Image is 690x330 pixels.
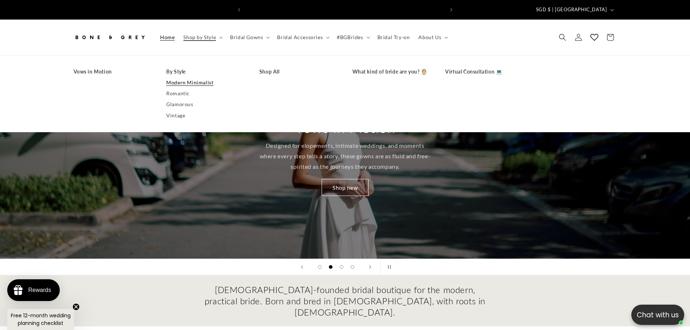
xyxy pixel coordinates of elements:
[362,259,378,275] button: Next slide
[179,30,226,45] summary: Shop by Style
[347,262,358,272] button: Load slide 4 of 4
[333,30,373,45] summary: #BGBrides
[166,66,245,77] a: By Style
[166,77,245,88] a: Modern Minimalist
[226,30,273,45] summary: Bridal Gowns
[373,30,414,45] a: Bridal Try-on
[259,66,338,77] a: Shop All
[277,34,323,41] span: Bridal Accessories
[183,34,216,41] span: Shop by Style
[631,305,684,325] button: Open chatbox
[7,309,74,330] div: Free 12-month wedding planning checklistClose teaser
[273,30,333,45] summary: Bridal Accessories
[230,34,263,41] span: Bridal Gowns
[259,141,431,172] p: Designed for elopements, intimate weddings, and moments where every step tells a story, these gow...
[536,6,607,13] span: SGD $ | [GEOGRAPHIC_DATA]
[294,259,310,275] button: Previous slide
[156,30,179,45] a: Home
[336,262,347,272] button: Load slide 3 of 4
[377,34,410,41] span: Bridal Try-on
[418,34,441,41] span: About Us
[314,262,325,272] button: Load slide 1 of 4
[322,179,369,196] a: Shop new
[28,287,51,293] div: Rewards
[352,66,431,77] a: What kind of bride are you? 👰
[445,66,524,77] a: Virtual Consultation 💻
[71,27,149,48] a: Bone and Grey Bridal
[204,284,486,318] h2: [DEMOGRAPHIC_DATA]-founded bridal boutique for the modern, practical bride. Born and bred in [DEM...
[380,259,396,275] button: Pause slideshow
[166,110,245,121] a: Vintage
[74,29,146,45] img: Bone and Grey Bridal
[532,3,617,17] button: SGD $ | [GEOGRAPHIC_DATA]
[414,30,451,45] summary: About Us
[166,88,245,99] a: Romantic
[555,29,570,45] summary: Search
[443,3,459,17] button: Next announcement
[11,312,71,327] span: Free 12-month wedding planning checklist
[72,303,80,310] button: Close teaser
[166,99,245,110] a: Glamorous
[74,66,152,77] a: Vows in Motion
[337,34,363,41] span: #BGBrides
[631,310,684,320] p: Chat with us
[325,262,336,272] button: Load slide 2 of 4
[231,3,247,17] button: Previous announcement
[160,34,175,41] span: Home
